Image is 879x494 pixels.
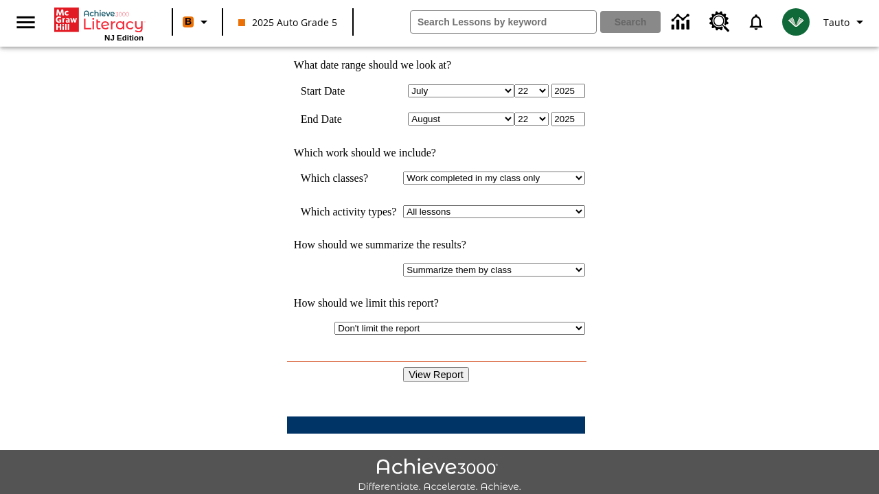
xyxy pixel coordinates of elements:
td: How should we summarize the results? [287,239,586,251]
span: B [185,13,192,30]
button: Profile/Settings [818,10,874,34]
td: End Date [301,112,397,126]
input: View Report [403,367,469,382]
td: Which classes? [301,172,397,185]
span: NJ Edition [104,34,144,42]
td: Which activity types? [301,205,397,218]
a: Resource Center, Will open in new tab [701,3,738,40]
button: Open side menu [5,2,46,43]
span: Tauto [823,15,849,30]
td: What date range should we look at? [287,59,586,71]
button: Boost Class color is orange. Change class color [177,10,218,34]
td: Which work should we include? [287,147,586,159]
td: How should we limit this report? [287,297,586,309]
a: Notifications [738,4,774,40]
button: Select a new avatar [774,4,818,40]
img: Achieve3000 Differentiate Accelerate Achieve [358,458,521,493]
div: Home [54,5,144,42]
a: Data Center [663,3,701,41]
input: search field [411,11,596,33]
img: avatar image [782,8,810,36]
td: Start Date [301,84,397,98]
span: 2025 Auto Grade 5 [238,15,337,30]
